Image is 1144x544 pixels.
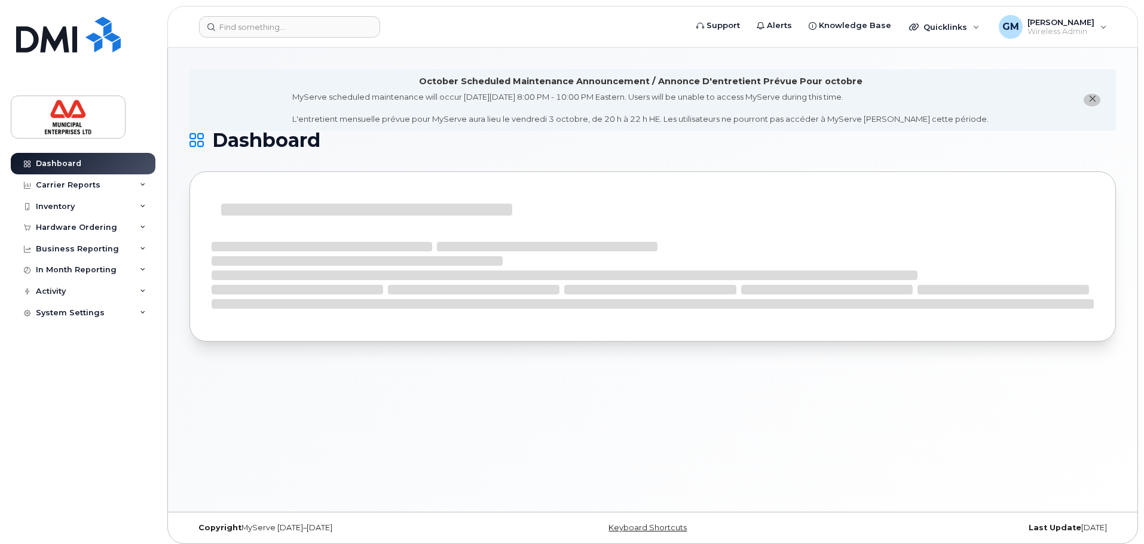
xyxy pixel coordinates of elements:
[292,91,989,125] div: MyServe scheduled maintenance will occur [DATE][DATE] 8:00 PM - 10:00 PM Eastern. Users will be u...
[1084,94,1100,106] button: close notification
[189,523,498,533] div: MyServe [DATE]–[DATE]
[198,523,241,532] strong: Copyright
[807,523,1116,533] div: [DATE]
[212,131,320,149] span: Dashboard
[419,75,862,88] div: October Scheduled Maintenance Announcement / Annonce D'entretient Prévue Pour octobre
[608,523,687,532] a: Keyboard Shortcuts
[1029,523,1081,532] strong: Last Update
